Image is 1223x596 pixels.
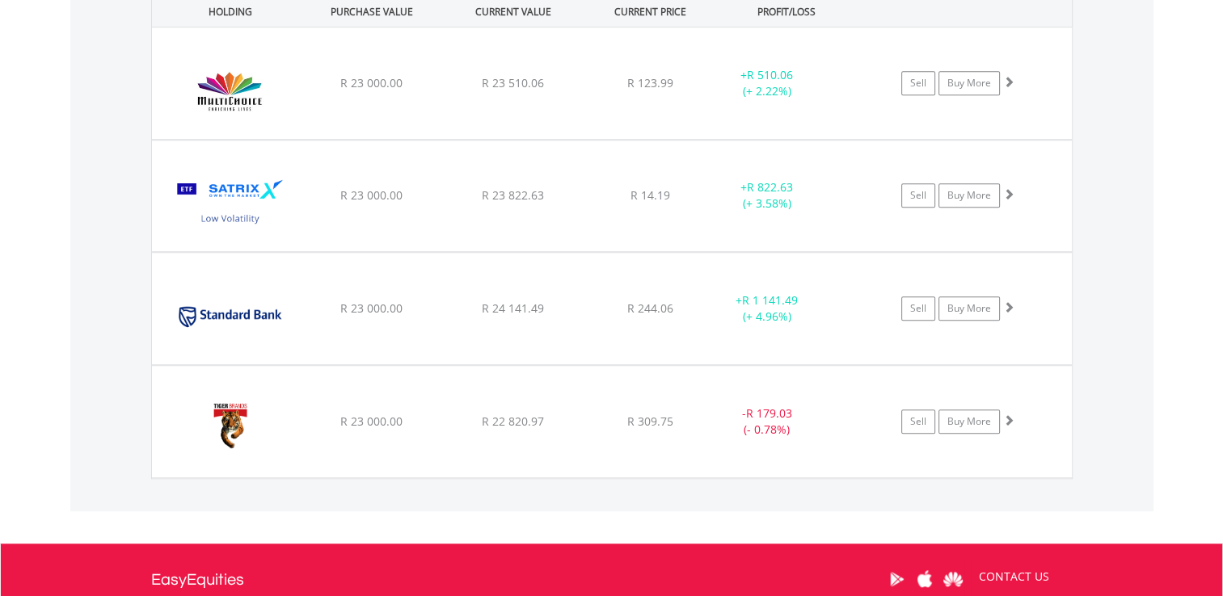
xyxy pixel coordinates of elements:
span: R 23 822.63 [482,187,544,203]
img: EQU.ZA.STXLVL.png [160,161,299,247]
img: EQU.ZA.SBK.png [160,273,299,360]
span: R 23 000.00 [340,300,403,316]
span: R 23 000.00 [340,75,403,90]
div: + (+ 4.96%) [706,292,829,325]
span: R 23 000.00 [340,187,403,203]
span: R 22 820.97 [482,413,544,429]
img: EQU.ZA.TBS.png [160,386,299,473]
a: Buy More [938,183,1000,208]
span: R 14.19 [630,187,670,203]
a: Sell [901,296,935,321]
span: R 309.75 [627,413,673,429]
span: R 24 141.49 [482,300,544,316]
span: R 510.06 [747,67,793,82]
span: R 23 000.00 [340,413,403,429]
span: R 244.06 [627,300,673,316]
div: - (- 0.78%) [706,405,829,438]
span: R 822.63 [747,179,793,195]
a: Buy More [938,296,1000,321]
div: + (+ 2.22%) [706,67,829,99]
a: Buy More [938,409,1000,434]
a: Buy More [938,71,1000,95]
span: R 1 141.49 [742,292,798,308]
div: + (+ 3.58%) [706,179,829,212]
span: R 179.03 [746,405,792,421]
img: EQU.ZA.MCG.png [160,48,299,135]
a: Sell [901,409,935,434]
a: Sell [901,183,935,208]
a: Sell [901,71,935,95]
span: R 23 510.06 [482,75,544,90]
span: R 123.99 [627,75,673,90]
